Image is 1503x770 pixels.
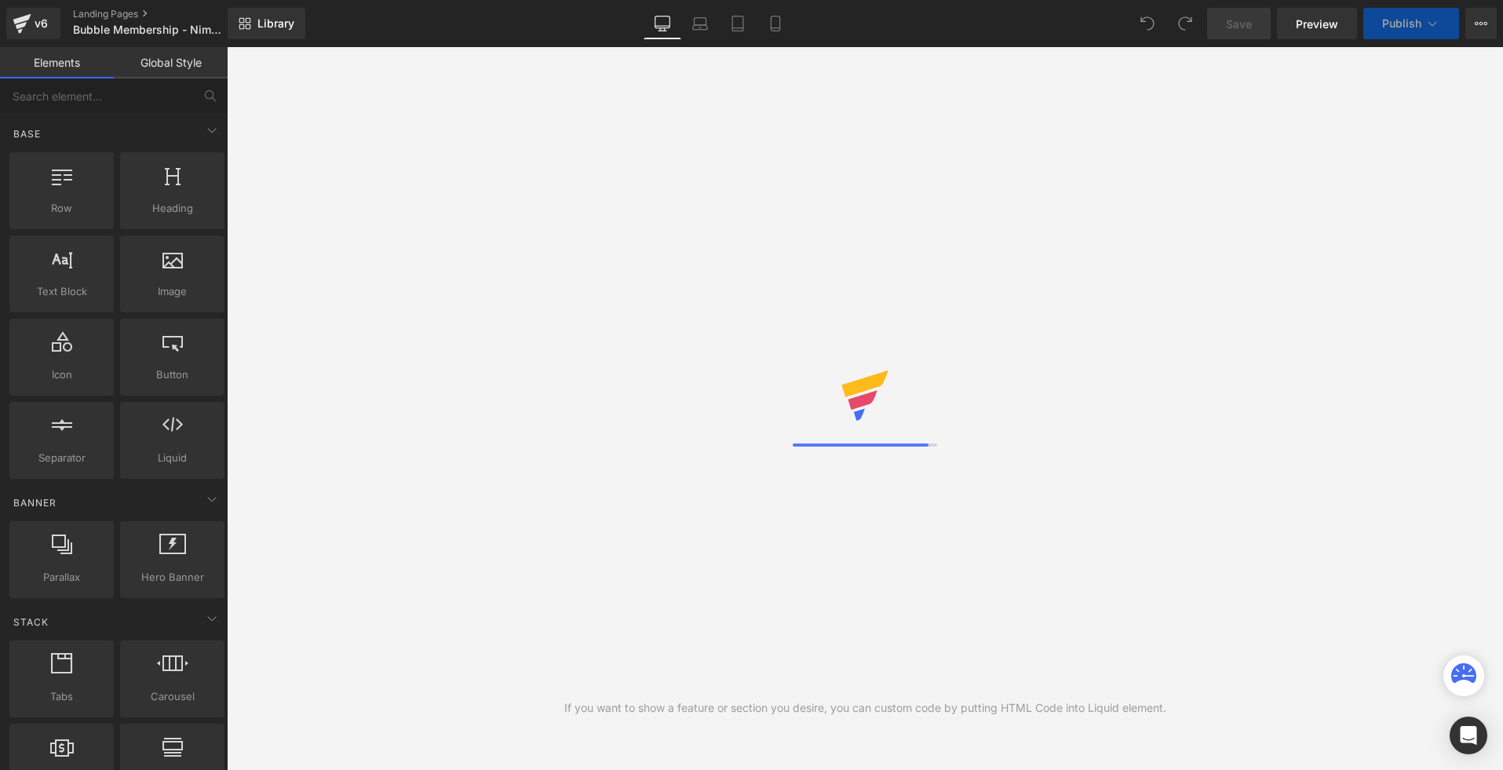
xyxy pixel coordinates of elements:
button: Publish [1363,8,1459,39]
a: Tablet [719,8,757,39]
a: Mobile [757,8,794,39]
button: Undo [1132,8,1163,39]
span: Image [125,283,220,300]
button: Redo [1169,8,1201,39]
span: Parallax [14,569,109,586]
span: Library [257,16,294,31]
span: Tabs [14,688,109,705]
span: Carousel [125,688,220,705]
span: Liquid [125,450,220,466]
div: Open Intercom Messenger [1450,717,1487,754]
span: Banner [12,495,58,510]
span: Save [1226,16,1252,32]
span: Separator [14,450,109,466]
a: v6 [6,8,60,39]
span: Bubble Membership - Nimbus Launch 24hr exclusive [73,24,224,36]
button: More [1465,8,1497,39]
a: Global Style [114,47,228,78]
a: Desktop [644,8,681,39]
span: Text Block [14,283,109,300]
a: Landing Pages [73,8,254,20]
span: Base [12,126,42,141]
span: Button [125,367,220,383]
span: Stack [12,615,50,630]
span: Icon [14,367,109,383]
span: Heading [125,200,220,217]
a: New Library [228,8,305,39]
a: Preview [1277,8,1357,39]
span: Hero Banner [125,569,220,586]
span: Preview [1296,16,1338,32]
div: If you want to show a feature or section you desire, you can custom code by putting HTML Code int... [564,699,1166,717]
span: Row [14,200,109,217]
div: v6 [31,13,51,34]
a: Laptop [681,8,719,39]
span: Publish [1382,17,1421,30]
